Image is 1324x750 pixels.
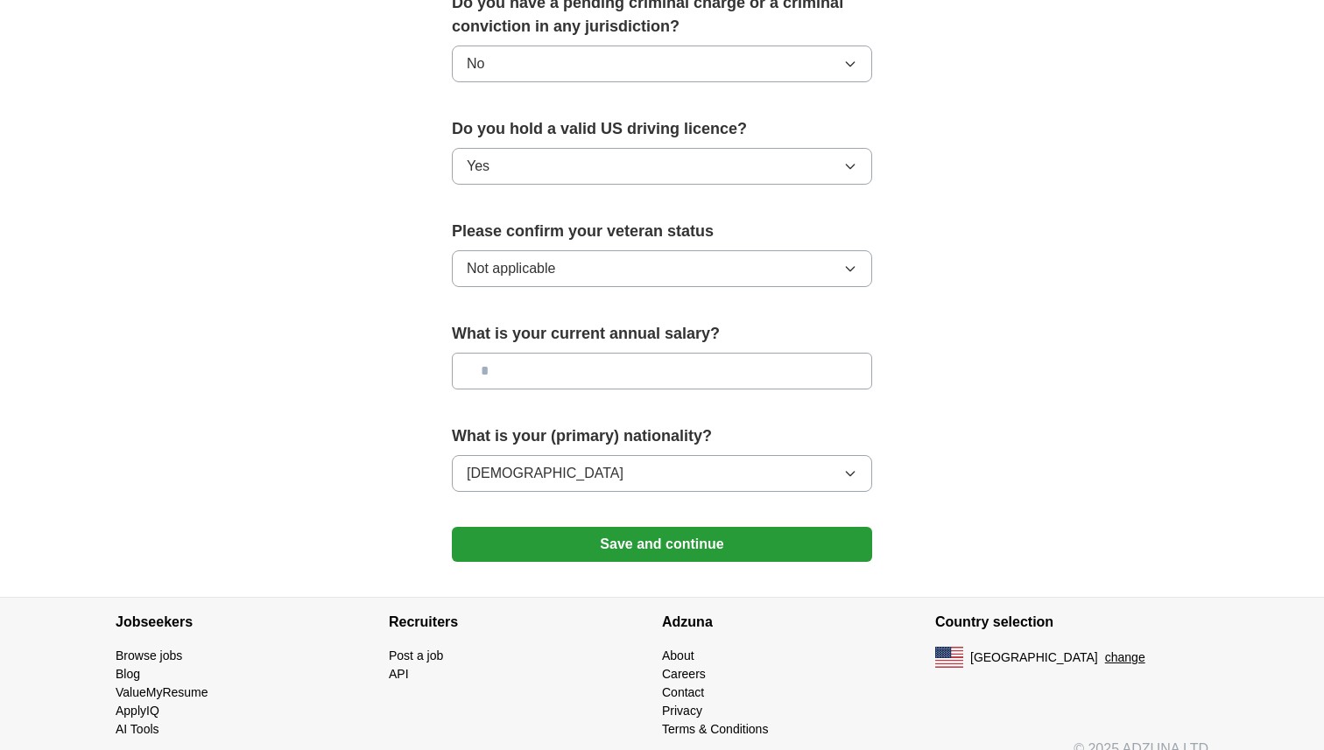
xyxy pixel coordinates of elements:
[452,455,872,492] button: [DEMOGRAPHIC_DATA]
[116,704,159,718] a: ApplyIQ
[116,722,159,736] a: AI Tools
[1105,648,1145,667] button: change
[467,258,555,279] span: Not applicable
[452,322,872,346] label: What is your current annual salary?
[452,46,872,82] button: No
[452,117,872,141] label: Do you hold a valid US driving licence?
[467,463,623,484] span: [DEMOGRAPHIC_DATA]
[452,527,872,562] button: Save and continue
[452,424,872,448] label: What is your (primary) nationality?
[452,148,872,185] button: Yes
[452,250,872,287] button: Not applicable
[467,53,484,74] span: No
[467,156,489,177] span: Yes
[935,598,1208,647] h4: Country selection
[389,648,443,662] a: Post a job
[116,685,208,699] a: ValueMyResume
[662,704,702,718] a: Privacy
[389,667,409,681] a: API
[452,220,872,243] label: Please confirm your veteran status
[662,685,704,699] a: Contact
[935,647,963,668] img: US flag
[116,667,140,681] a: Blog
[662,648,694,662] a: About
[662,722,768,736] a: Terms & Conditions
[116,648,182,662] a: Browse jobs
[970,648,1098,667] span: [GEOGRAPHIC_DATA]
[662,667,706,681] a: Careers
